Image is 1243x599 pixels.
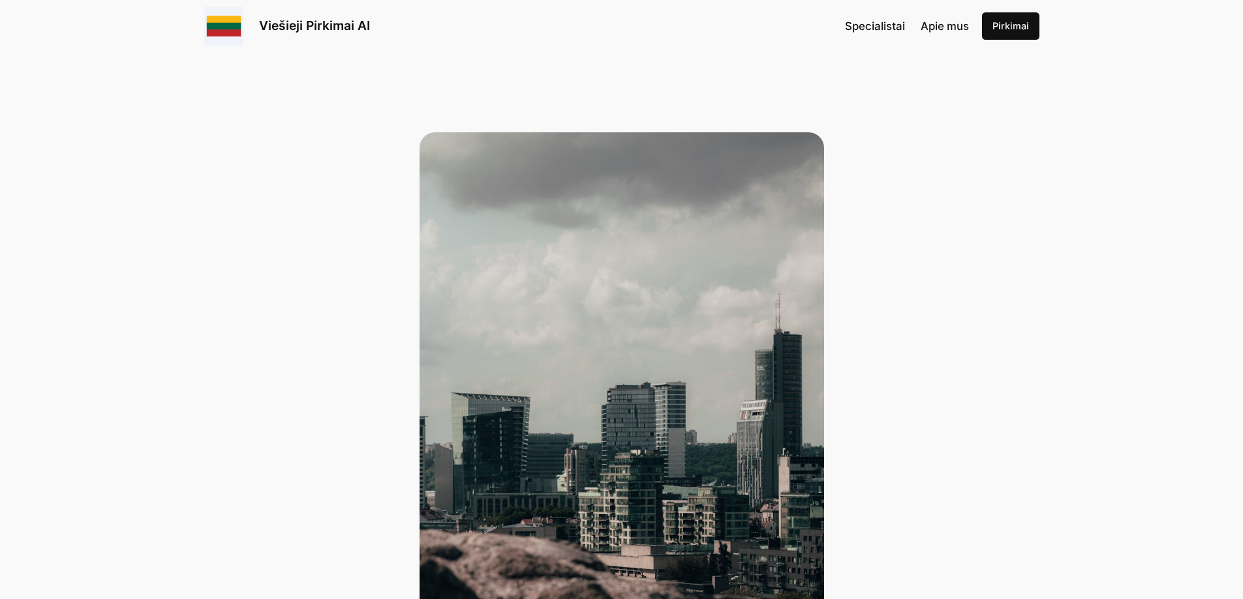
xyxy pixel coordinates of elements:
[845,20,905,33] span: Specialistai
[845,18,969,35] nav: Navigation
[259,18,370,33] a: Viešieji Pirkimai AI
[921,18,969,35] a: Apie mus
[921,20,969,33] span: Apie mus
[845,18,905,35] a: Specialistai
[982,12,1039,40] a: Pirkimai
[204,7,243,46] img: Viešieji pirkimai logo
